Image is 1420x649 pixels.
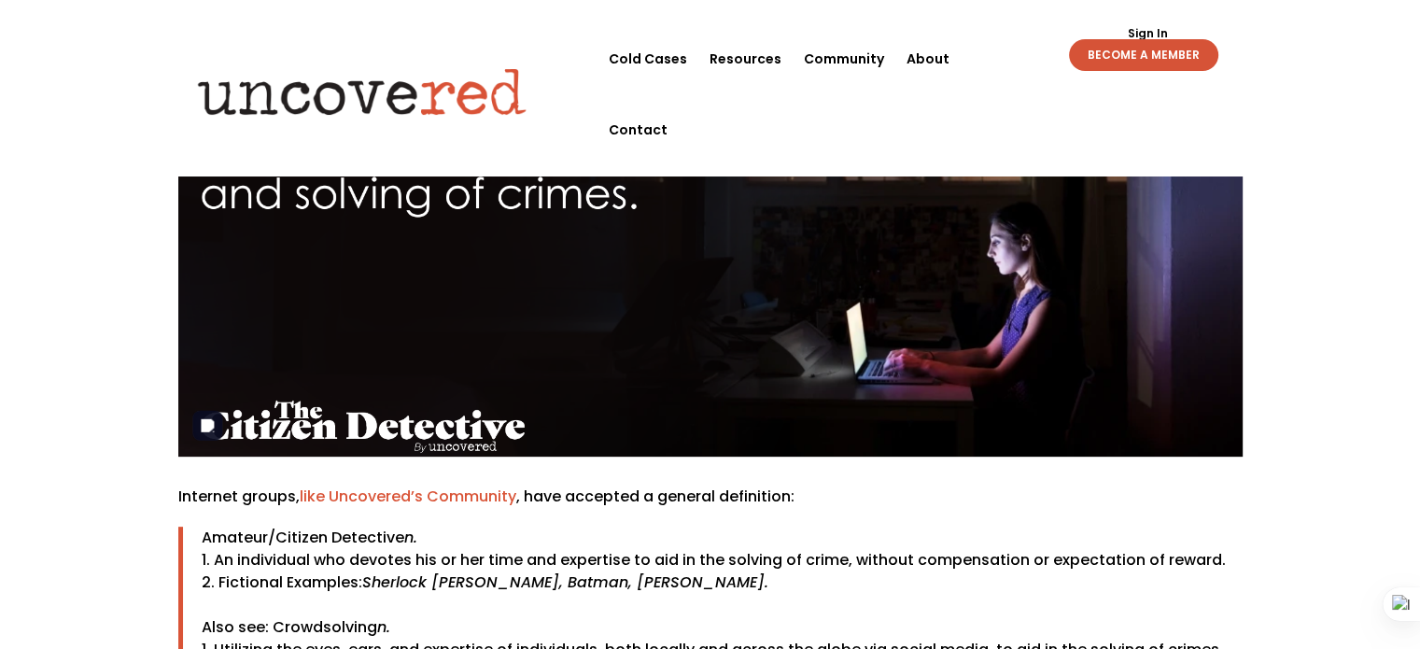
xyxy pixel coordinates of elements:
[178,486,1243,508] p: Internet groups, , have accepted a general definition:
[804,23,884,94] a: Community
[404,527,417,548] em: n.
[609,94,668,165] a: Contact
[1117,28,1177,39] a: Sign In
[1069,39,1218,71] a: BECOME A MEMBER
[300,486,516,507] a: like Uncovered’s Community
[182,55,541,128] img: Uncovered logo
[609,23,687,94] a: Cold Cases
[710,23,781,94] a: Resources
[377,616,390,638] em: n.
[362,571,768,593] em: Sherlock [PERSON_NAME], Batman, [PERSON_NAME].
[202,527,1243,594] p: Amateur/Citizen Detective 1. An individual who devotes his or her time and expertise to aid in th...
[907,23,949,94] a: About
